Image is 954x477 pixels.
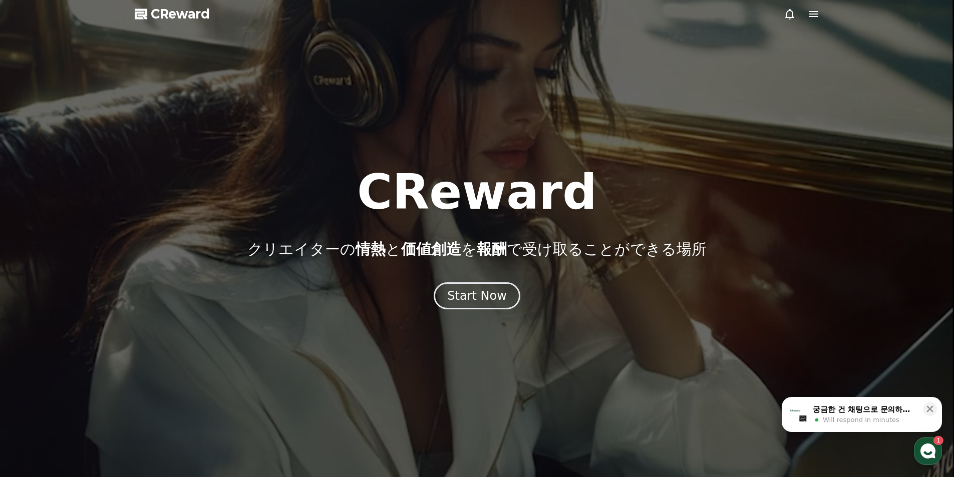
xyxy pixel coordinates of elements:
p: クリエイターの と を で受け取ることができる場所 [247,240,707,258]
span: 情熱 [356,240,386,258]
span: CReward [151,6,210,22]
div: Start Now [447,288,507,304]
a: CReward [135,6,210,22]
a: Start Now [434,292,520,302]
button: Start Now [434,282,520,309]
span: 報酬 [477,240,507,258]
h1: CReward [357,168,597,216]
span: 価値創造 [401,240,461,258]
